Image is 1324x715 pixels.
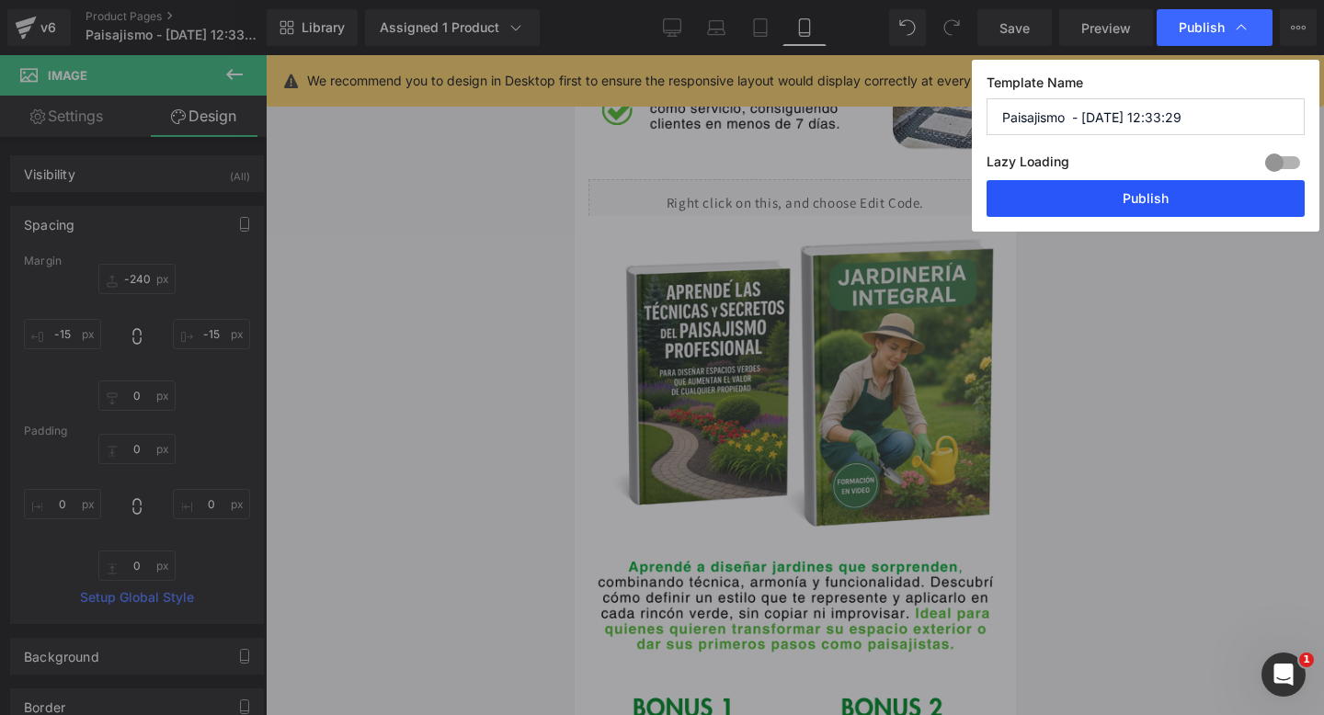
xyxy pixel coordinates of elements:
[987,74,1305,98] label: Template Name
[987,150,1069,180] label: Lazy Loading
[1299,653,1314,667] span: 1
[1179,19,1225,36] span: Publish
[1261,653,1306,697] iframe: Intercom live chat
[987,180,1305,217] button: Publish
